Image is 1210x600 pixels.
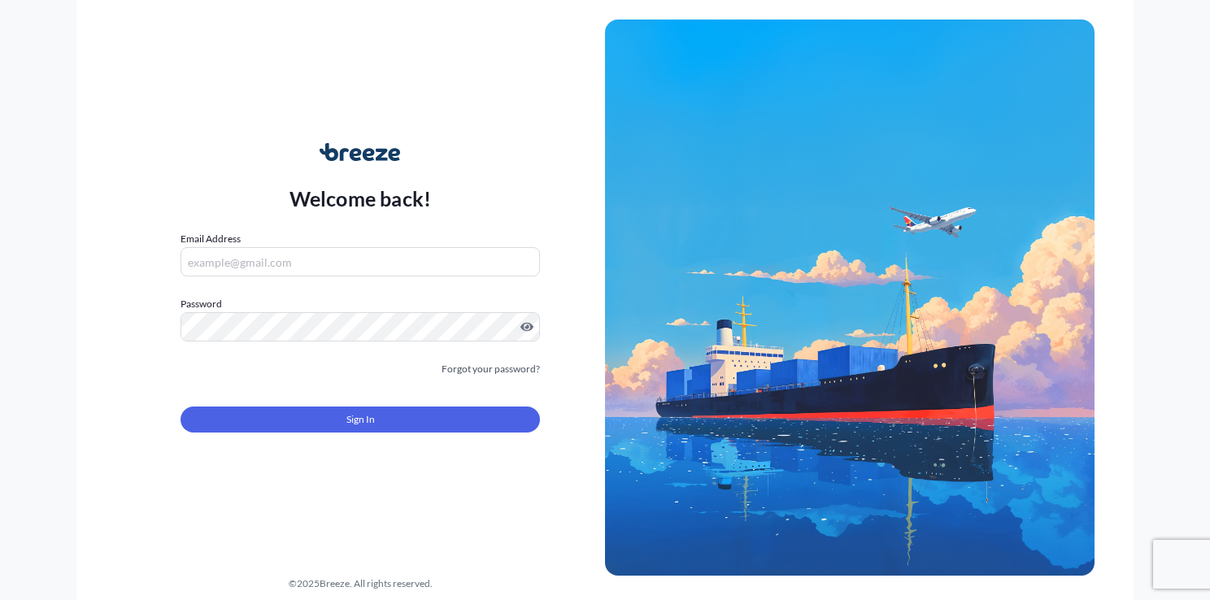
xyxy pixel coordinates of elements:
[181,247,540,276] input: example@gmail.com
[346,411,375,428] span: Sign In
[605,20,1095,576] img: Ship illustration
[289,185,432,211] p: Welcome back!
[181,407,540,433] button: Sign In
[442,361,540,377] a: Forgot your password?
[520,320,533,333] button: Show password
[115,576,605,592] div: © 2025 Breeze. All rights reserved.
[181,296,540,312] label: Password
[181,231,241,247] label: Email Address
